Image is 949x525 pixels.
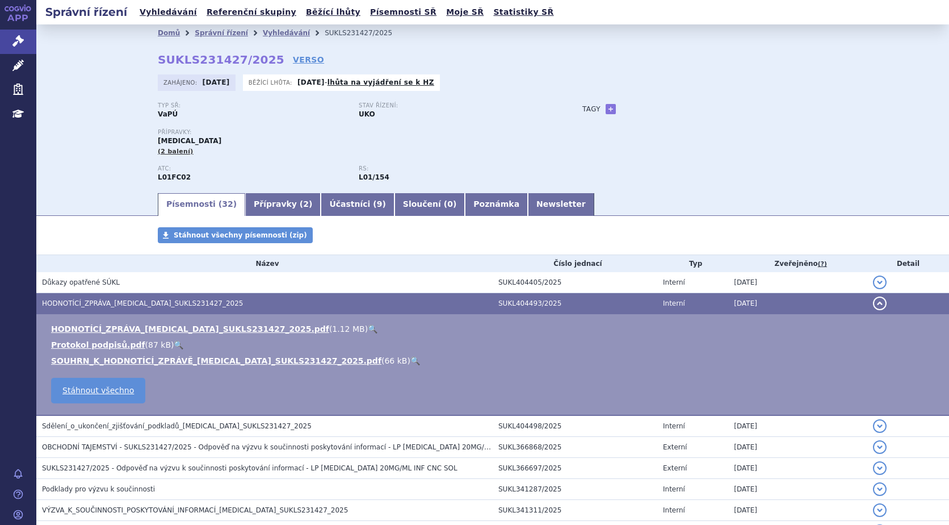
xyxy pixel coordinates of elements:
[163,78,199,87] span: Zahájeno:
[51,340,145,349] a: Protokol podpisů.pdf
[51,323,938,335] li: ( )
[158,165,347,172] p: ATC:
[728,500,867,521] td: [DATE]
[158,173,191,181] strong: IZATUXIMAB
[158,29,180,37] a: Domů
[368,324,377,334] a: 🔍
[367,5,440,20] a: Písemnosti SŘ
[867,255,949,272] th: Detail
[663,299,685,307] span: Interní
[493,293,657,314] td: SUKL404493/2025
[663,422,685,430] span: Interní
[245,193,321,216] a: Přípravky (2)
[136,5,200,20] a: Vyhledávání
[303,5,364,20] a: Běžící lhůty
[42,443,539,451] span: OBCHODNÍ TAJEMSTVÍ - SUKLS231427/2025 - Odpověď na výzvu k součinnosti poskytování informací - LP...
[51,339,938,351] li: ( )
[582,102,601,116] h3: Tagy
[51,324,329,334] a: HODNOTÍCÍ_ZPRÁVA_[MEDICAL_DATA]_SUKLS231427_2025.pdf
[493,458,657,479] td: SUKL366697/2025
[222,199,233,209] span: 32
[493,255,657,272] th: Číslo jednací
[447,199,453,209] span: 0
[663,443,687,451] span: Externí
[663,464,687,472] span: Externí
[42,464,457,472] span: SUKLS231427/2025 - Odpověď na výzvu k součinnosti poskytování informací - LP SARCLISA 20MG/ML INF...
[394,193,465,216] a: Sloučení (0)
[657,255,728,272] th: Typ
[728,437,867,458] td: [DATE]
[158,53,284,66] strong: SUKLS231427/2025
[663,485,685,493] span: Interní
[443,5,487,20] a: Moje SŘ
[493,415,657,437] td: SUKL404498/2025
[263,29,310,37] a: Vyhledávání
[359,102,548,109] p: Stav řízení:
[158,227,313,243] a: Stáhnout všechny písemnosti (zip)
[818,260,827,268] abbr: (?)
[490,5,557,20] a: Statistiky SŘ
[728,458,867,479] td: [DATE]
[249,78,295,87] span: Běžící lhůta:
[873,482,887,496] button: detail
[297,78,325,86] strong: [DATE]
[663,506,685,514] span: Interní
[303,199,309,209] span: 2
[873,276,887,289] button: detail
[158,148,194,155] span: (2 balení)
[158,102,347,109] p: Typ SŘ:
[51,378,145,403] a: Stáhnout všechno
[493,272,657,293] td: SUKL404405/2025
[42,299,243,307] span: HODNOTÍCÍ_ZPRÁVA_SARCLISA_SUKLS231427_2025
[321,193,394,216] a: Účastníci (9)
[174,340,183,349] a: 🔍
[158,193,245,216] a: Písemnosti (32)
[158,129,560,136] p: Přípravky:
[873,297,887,310] button: detail
[203,5,300,20] a: Referenční skupiny
[36,4,136,20] h2: Správní řízení
[332,324,364,334] span: 1.12 MB
[297,78,434,87] p: -
[42,485,155,493] span: Podklady pro výzvu k součinnosti
[158,110,178,118] strong: VaPÚ
[158,137,221,145] span: [MEDICAL_DATA]
[384,356,407,365] span: 66 kB
[51,355,938,366] li: ( )
[359,165,548,172] p: RS:
[36,255,493,272] th: Název
[728,255,867,272] th: Zveřejněno
[663,278,685,286] span: Interní
[51,356,381,365] a: SOUHRN_K_HODNOTÍCÍ_ZPRÁVĚ_[MEDICAL_DATA]_SUKLS231427_2025.pdf
[42,278,120,286] span: Důkazy opatřené SÚKL
[728,479,867,500] td: [DATE]
[359,110,375,118] strong: UKO
[148,340,171,349] span: 87 kB
[327,78,434,86] a: lhůta na vyjádření se k HZ
[203,78,230,86] strong: [DATE]
[493,479,657,500] td: SUKL341287/2025
[873,419,887,433] button: detail
[606,104,616,114] a: +
[195,29,248,37] a: Správní řízení
[42,506,348,514] span: VÝZVA_K_SOUČINNOSTI_POSKYTOVÁNÍ_INFORMACÍ_SARCLISA_SUKLS231427_2025
[493,500,657,521] td: SUKL341311/2025
[728,415,867,437] td: [DATE]
[873,503,887,517] button: detail
[359,173,389,181] strong: izatuximab
[873,440,887,454] button: detail
[377,199,383,209] span: 9
[174,231,307,239] span: Stáhnout všechny písemnosti (zip)
[465,193,528,216] a: Poznámka
[293,54,324,65] a: VERSO
[528,193,594,216] a: Newsletter
[873,461,887,475] button: detail
[728,272,867,293] td: [DATE]
[325,24,407,41] li: SUKLS231427/2025
[410,356,420,365] a: 🔍
[42,422,312,430] span: Sdělení_o_ukončení_zjišťování_podkladů_SARCLISA_SUKLS231427_2025
[728,293,867,314] td: [DATE]
[493,437,657,458] td: SUKL366868/2025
